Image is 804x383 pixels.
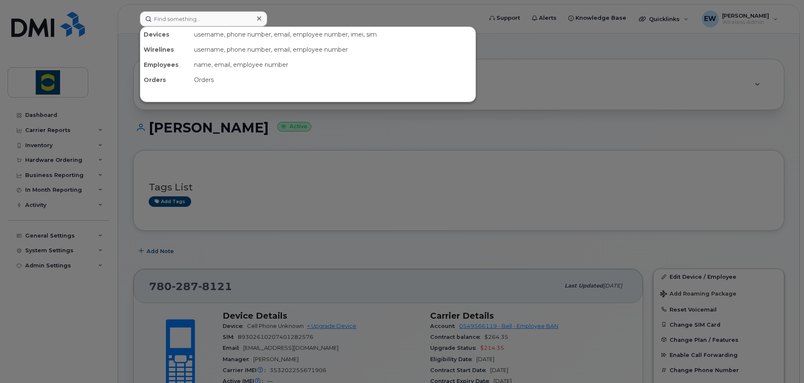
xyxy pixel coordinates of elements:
[191,57,476,72] div: name, email, employee number
[140,57,191,72] div: Employees
[191,27,476,42] div: username, phone number, email, employee number, imei, sim
[140,27,191,42] div: Devices
[191,42,476,57] div: username, phone number, email, employee number
[191,72,476,87] div: Orders
[140,72,191,87] div: Orders
[140,42,191,57] div: Wirelines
